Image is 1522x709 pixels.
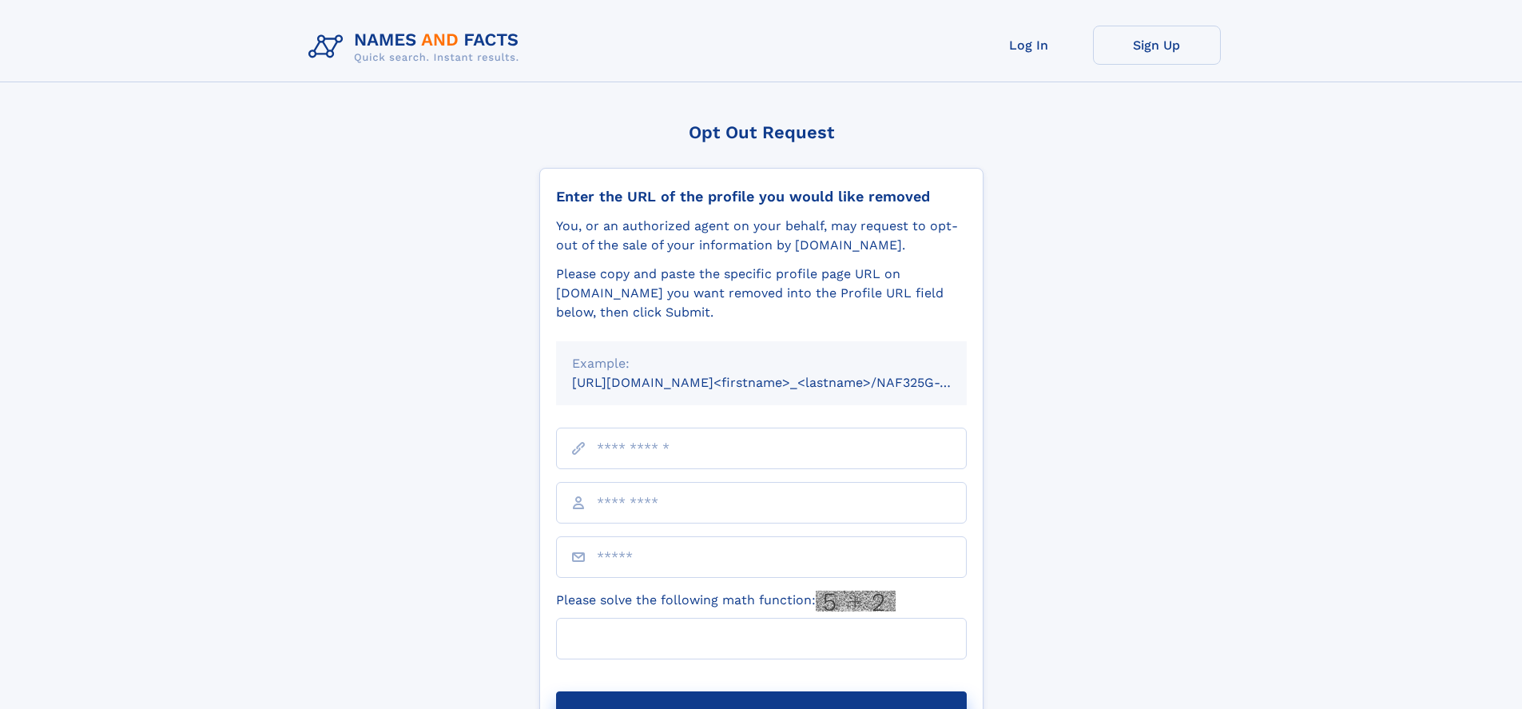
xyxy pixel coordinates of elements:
[556,265,967,322] div: Please copy and paste the specific profile page URL on [DOMAIN_NAME] you want removed into the Pr...
[302,26,532,69] img: Logo Names and Facts
[965,26,1093,65] a: Log In
[1093,26,1221,65] a: Sign Up
[556,591,896,611] label: Please solve the following math function:
[556,217,967,255] div: You, or an authorized agent on your behalf, may request to opt-out of the sale of your informatio...
[556,188,967,205] div: Enter the URL of the profile you would like removed
[572,354,951,373] div: Example:
[572,375,997,390] small: [URL][DOMAIN_NAME]<firstname>_<lastname>/NAF325G-xxxxxxxx
[539,122,984,142] div: Opt Out Request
